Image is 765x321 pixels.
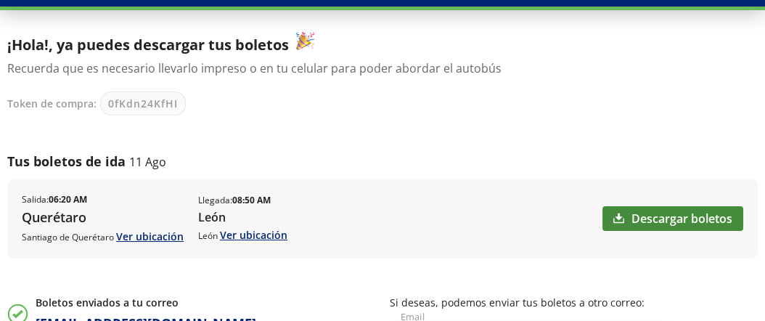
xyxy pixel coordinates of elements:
[198,227,287,243] p: León
[129,153,166,171] p: 11 Ago
[22,193,87,206] p: Salida :
[22,229,184,244] p: Santiago de Querétaro
[198,208,287,226] p: León
[36,295,256,310] p: Boletos enviados a tu correo
[390,295,758,310] p: Si deseas, podemos enviar tus boletos a otro correo:
[7,152,126,171] p: Tus boletos de ida
[7,96,97,111] p: Token de compra:
[116,229,184,243] a: Ver ubicación
[22,208,184,227] p: Querétaro
[220,228,287,242] a: Ver ubicación
[7,60,750,77] p: Recuerda que es necesario llevarlo impreso o en tu celular para poder abordar el autobús
[232,194,271,206] b: 08:50 AM
[7,32,750,56] p: ¡Hola!, ya puedes descargar tus boletos
[49,193,87,206] b: 06:20 AM
[198,194,271,207] p: Llegada :
[602,206,743,231] a: Descargar boletos
[108,96,178,111] span: 0fKdn24KfHI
